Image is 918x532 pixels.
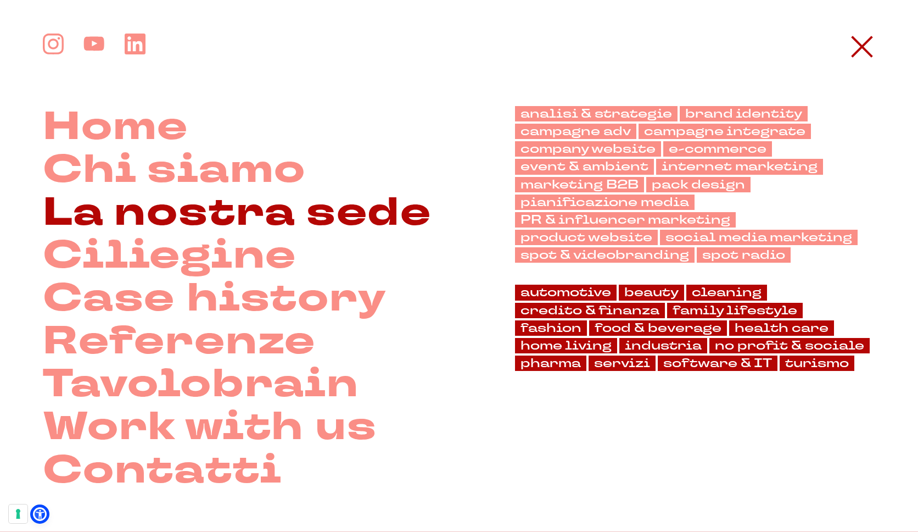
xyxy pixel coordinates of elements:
[515,303,665,318] a: credito & finanza
[43,406,377,449] a: Work with us
[780,356,854,371] a: turismo
[660,230,858,245] a: social media marketing
[43,450,282,492] a: Contatti
[619,338,707,353] a: industria
[656,159,823,174] a: internet marketing
[589,320,727,336] a: food & beverage
[646,177,751,192] a: pack design
[515,195,695,210] a: pianificazione media
[515,230,658,245] a: product website
[709,338,870,353] a: no profit & sociale
[515,356,586,371] a: pharma
[515,177,644,192] a: marketing B2B
[43,320,316,363] a: Referenze
[43,235,296,278] a: Ciliegine
[515,212,736,228] a: PR & influencer marketing
[43,192,432,235] a: La nostra sede
[43,363,359,406] a: Tavolobrain
[729,320,834,336] a: health care
[658,356,777,371] a: software & IT
[515,124,636,139] a: campagne adv
[515,247,695,263] a: spot & videobranding
[33,507,47,521] a: Open Accessibility Menu
[515,159,654,174] a: event & ambient
[515,338,617,353] a: home living
[515,320,587,336] a: fashion
[686,285,767,300] a: cleaning
[43,278,386,320] a: Case history
[515,285,617,300] a: automotive
[515,141,661,157] a: company website
[667,303,803,318] a: family lifestyle
[589,356,656,371] a: servizi
[663,141,772,157] a: e-commerce
[697,247,791,263] a: spot radio
[680,106,808,121] a: brand identity
[43,106,188,149] a: Home
[9,505,27,523] button: Le tue preferenze relative al consenso per le tecnologie di tracciamento
[639,124,811,139] a: campagne integrate
[515,106,678,121] a: analisi & strategie
[43,149,306,192] a: Chi siamo
[619,285,684,300] a: beauty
